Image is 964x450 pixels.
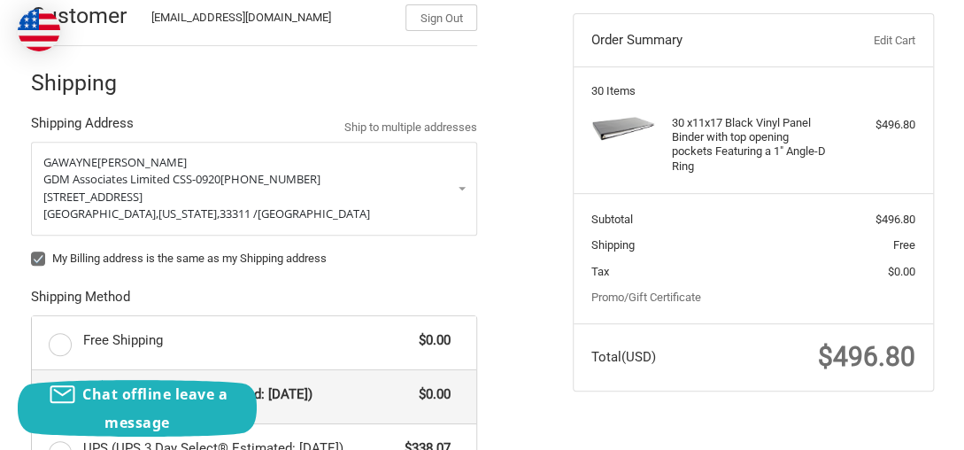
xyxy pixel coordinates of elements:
h3: 30 Items [591,84,916,98]
label: My Billing address is the same as my Shipping address [31,252,478,266]
h3: Order Summary [591,32,814,50]
a: Edit Cart [814,32,915,50]
span: Tax [591,265,609,278]
div: $496.80 [834,116,915,134]
span: $496.80 [875,213,915,226]
span: $0.00 [410,330,451,351]
span: [PERSON_NAME] [97,154,187,170]
legend: Shipping Method [31,287,130,315]
span: $0.00 [410,384,451,405]
span: Subtotal [591,213,633,226]
span: GAWAYNE [43,154,97,170]
span: $0.00 [888,265,915,278]
span: [US_STATE], [158,206,220,221]
span: [GEOGRAPHIC_DATA], [43,206,158,221]
a: Promo/Gift Certificate [591,291,701,304]
span: 33311 / [220,206,258,221]
div: [EMAIL_ADDRESS][DOMAIN_NAME] [151,9,389,31]
span: [GEOGRAPHIC_DATA] [258,206,370,221]
span: GDM Associates Limited CSS-0920 [43,171,220,187]
span: Free [893,238,915,252]
a: Enter or select a different address [31,142,478,236]
button: Sign Out [405,4,477,31]
span: Chat offline leave a message [82,384,228,432]
h2: Shipping [31,69,135,97]
span: Total (USD) [591,349,656,365]
span: $496.80 [818,341,915,372]
span: [STREET_ADDRESS] [43,189,143,205]
h4: 30 x 11x17 Black Vinyl Panel Binder with top opening pockets Featuring a 1" Angle-D Ring [672,116,829,174]
img: duty and tax information for United States [18,9,60,51]
h2: Customer [31,2,135,29]
a: Ship to multiple addresses [344,119,477,136]
span: [PHONE_NUMBER] [220,171,320,187]
legend: Shipping Address [31,113,134,142]
span: Shipping [591,238,635,252]
span: Free Shipping [83,330,410,351]
button: Chat offline leave a message [18,380,257,437]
